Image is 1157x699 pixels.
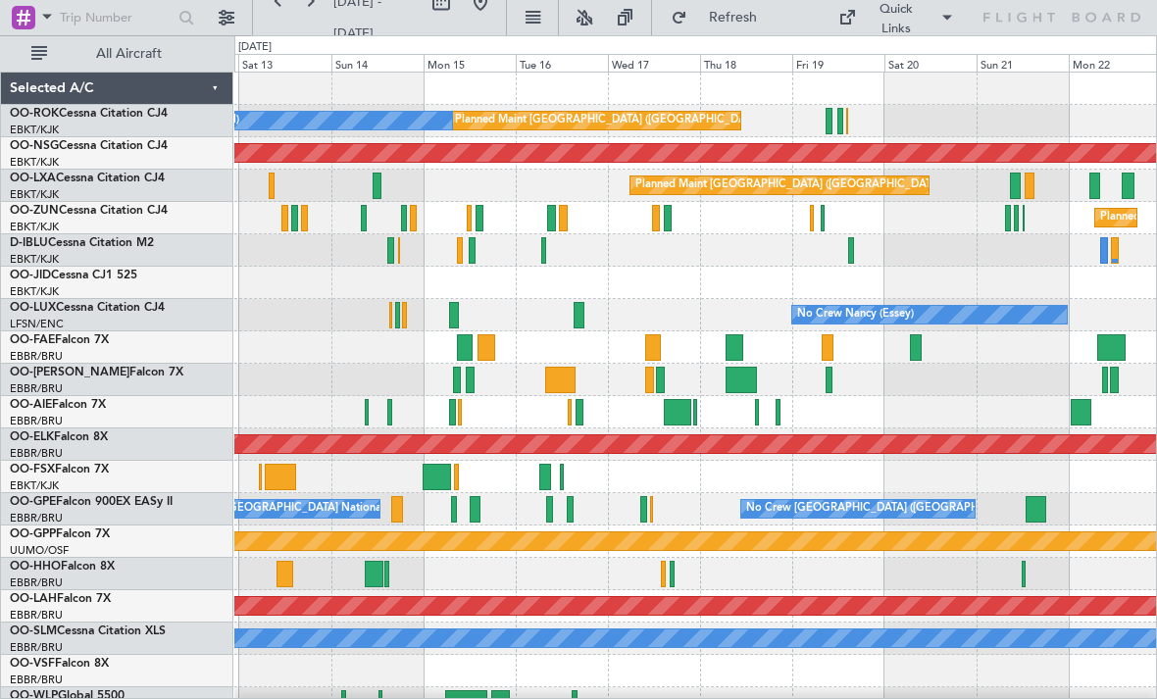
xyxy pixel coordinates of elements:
a: EBKT/KJK [10,155,59,170]
a: OO-ROKCessna Citation CJ4 [10,108,168,120]
button: Refresh [662,2,780,33]
span: OO-ELK [10,431,54,443]
a: OO-HHOFalcon 8X [10,561,115,573]
span: OO-FAE [10,334,55,346]
span: D-IBLU [10,237,48,249]
a: EBKT/KJK [10,123,59,137]
a: OO-[PERSON_NAME]Falcon 7X [10,367,183,378]
a: EBBR/BRU [10,349,63,364]
span: OO-ROK [10,108,59,120]
span: OO-GPE [10,496,56,508]
span: OO-LXA [10,173,56,184]
span: OO-AIE [10,399,52,411]
a: OO-VSFFalcon 8X [10,658,109,670]
div: No Crew Nancy (Essey) [797,300,914,329]
a: EBKT/KJK [10,220,59,234]
div: Sun 21 [977,54,1069,72]
a: OO-FAEFalcon 7X [10,334,109,346]
a: OO-GPEFalcon 900EX EASy II [10,496,173,508]
a: OO-SLMCessna Citation XLS [10,625,166,637]
a: LFSN/ENC [10,317,64,331]
span: OO-HHO [10,561,61,573]
a: EBBR/BRU [10,608,63,623]
a: OO-GPPFalcon 7X [10,528,110,540]
span: OO-LAH [10,593,57,605]
span: OO-GPP [10,528,56,540]
a: UUMO/OSF [10,543,69,558]
div: Mon 15 [424,54,516,72]
span: OO-SLM [10,625,57,637]
a: OO-NSGCessna Citation CJ4 [10,140,168,152]
a: OO-ZUNCessna Citation CJ4 [10,205,168,217]
a: EBBR/BRU [10,673,63,687]
div: Sat 13 [238,54,330,72]
div: Wed 17 [608,54,700,72]
a: OO-LXACessna Citation CJ4 [10,173,165,184]
a: OO-LAHFalcon 7X [10,593,111,605]
div: No Crew [GEOGRAPHIC_DATA] ([GEOGRAPHIC_DATA] National) [746,494,1075,524]
a: OO-AIEFalcon 7X [10,399,106,411]
button: All Aircraft [22,38,213,70]
div: Thu 18 [700,54,792,72]
span: OO-FSX [10,464,55,475]
span: OO-LUX [10,302,56,314]
input: Trip Number [60,3,173,32]
div: Planned Maint [GEOGRAPHIC_DATA] ([GEOGRAPHIC_DATA]) [455,106,764,135]
span: Refresh [691,11,774,25]
a: EBKT/KJK [10,284,59,299]
a: EBBR/BRU [10,446,63,461]
a: OO-JIDCessna CJ1 525 [10,270,137,281]
div: Tue 16 [516,54,608,72]
a: EBBR/BRU [10,511,63,525]
a: EBBR/BRU [10,575,63,590]
div: Planned Maint [GEOGRAPHIC_DATA] ([GEOGRAPHIC_DATA]) [635,171,944,200]
span: OO-ZUN [10,205,59,217]
button: Quick Links [829,2,964,33]
a: EBKT/KJK [10,252,59,267]
a: EBKT/KJK [10,478,59,493]
a: EBBR/BRU [10,381,63,396]
a: OO-FSXFalcon 7X [10,464,109,475]
a: EBKT/KJK [10,187,59,202]
a: OO-ELKFalcon 8X [10,431,108,443]
span: OO-[PERSON_NAME] [10,367,129,378]
span: OO-VSF [10,658,55,670]
span: OO-NSG [10,140,59,152]
a: OO-LUXCessna Citation CJ4 [10,302,165,314]
div: Sat 20 [884,54,977,72]
div: [DATE] [238,39,272,56]
div: Fri 19 [792,54,884,72]
a: EBBR/BRU [10,640,63,655]
span: All Aircraft [51,47,207,61]
a: EBBR/BRU [10,414,63,428]
div: Sun 14 [331,54,424,72]
a: D-IBLUCessna Citation M2 [10,237,154,249]
span: OO-JID [10,270,51,281]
